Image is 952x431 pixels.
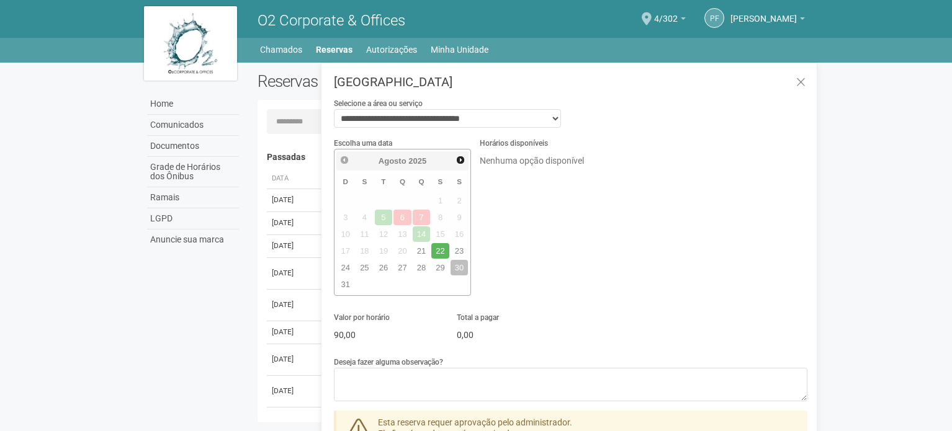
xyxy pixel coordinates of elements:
[453,153,467,167] a: Próximo
[147,115,239,136] a: Comunicados
[147,229,239,250] a: Anuncie sua marca
[317,375,675,407] td: Sala de Reunião Interna 1 Bloco 2 (até 30 pessoas)
[654,16,686,25] a: 4/302
[480,155,666,166] p: Nenhuma opção disponível
[431,193,449,208] span: 1
[654,2,678,24] span: 4/302
[147,157,239,187] a: Grade de Horários dos Ônibus
[337,260,355,275] a: 24
[381,177,385,185] span: Terça
[480,138,548,149] label: Horários disponíveis
[356,210,374,225] span: 4
[393,260,411,275] a: 27
[730,16,805,25] a: [PERSON_NAME]
[267,321,317,344] td: [DATE]
[413,226,431,242] span: 14
[337,226,355,242] span: 10
[704,8,724,28] a: PF
[147,208,239,229] a: LGPD
[375,243,393,259] span: 19
[317,289,675,321] td: Sala de Reunião Interna 1 Bloco 4 (até 30 pessoas)
[393,226,411,242] span: 13
[258,72,523,91] h2: Reservas
[317,234,675,257] td: Sala de Reunião Interna 1 Bloco 4 (até 30 pessoas)
[267,153,799,162] h4: Passadas
[375,210,393,225] span: 5
[451,226,469,242] span: 16
[451,193,469,208] span: 2
[317,344,675,375] td: Sala de Reunião Interna 1 Bloco 4 (até 30 pessoas)
[457,329,561,340] p: 0,00
[343,177,348,185] span: Domingo
[451,260,469,275] a: 30
[356,226,374,242] span: 11
[431,210,449,225] span: 8
[375,260,393,275] a: 26
[147,187,239,208] a: Ramais
[431,243,449,259] a: 22
[356,260,374,275] a: 25
[451,210,469,225] span: 9
[456,155,465,165] span: Próximo
[258,12,405,29] span: O2 Corporate & Offices
[362,177,367,185] span: Segunda
[317,169,675,189] th: Área ou Serviço
[413,210,431,225] span: 7
[431,260,449,275] a: 29
[334,329,438,340] p: 90,00
[431,41,488,58] a: Minha Unidade
[317,211,675,234] td: Sala de Reunião Interna 1 Bloco 2 (até 30 pessoas)
[379,156,406,166] span: Agosto
[267,234,317,257] td: [DATE]
[334,357,443,368] label: Deseja fazer alguma observação?
[144,6,237,81] img: logo.jpg
[337,210,355,225] span: 3
[267,375,317,407] td: [DATE]
[147,94,239,115] a: Home
[375,226,393,242] span: 12
[316,41,353,58] a: Reservas
[339,155,349,165] span: Anterior
[267,289,317,321] td: [DATE]
[267,257,317,289] td: [DATE]
[418,177,424,185] span: Quinta
[267,211,317,234] td: [DATE]
[408,156,426,166] span: 2025
[730,2,797,24] span: PRISCILLA FREITAS
[334,312,390,323] label: Valor por horário
[338,153,352,167] a: Anterior
[267,189,317,211] td: [DATE]
[393,243,411,259] span: 20
[337,243,355,259] span: 17
[267,344,317,375] td: [DATE]
[413,260,431,275] a: 28
[260,41,302,58] a: Chamados
[457,177,462,185] span: Sábado
[393,210,411,225] span: 6
[317,257,675,289] td: Sala de Reunião Interna 1 Bloco 4 (até 30 pessoas)
[334,138,392,149] label: Escolha uma data
[400,177,405,185] span: Quarta
[451,243,469,259] a: 23
[317,189,675,211] td: Sala de Reunião Interna 1 Bloco 4 (até 30 pessoas)
[431,226,449,242] span: 15
[267,169,317,189] th: Data
[337,277,355,292] a: 31
[356,243,374,259] span: 18
[438,177,443,185] span: Sexta
[366,41,417,58] a: Autorizações
[457,312,499,323] label: Total a pagar
[413,243,431,259] a: 21
[147,136,239,157] a: Documentos
[334,98,423,109] label: Selecione a área ou serviço
[317,321,675,344] td: Sala de Reunião Interna 1 Bloco 4 (até 30 pessoas)
[334,76,807,88] h3: [GEOGRAPHIC_DATA]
